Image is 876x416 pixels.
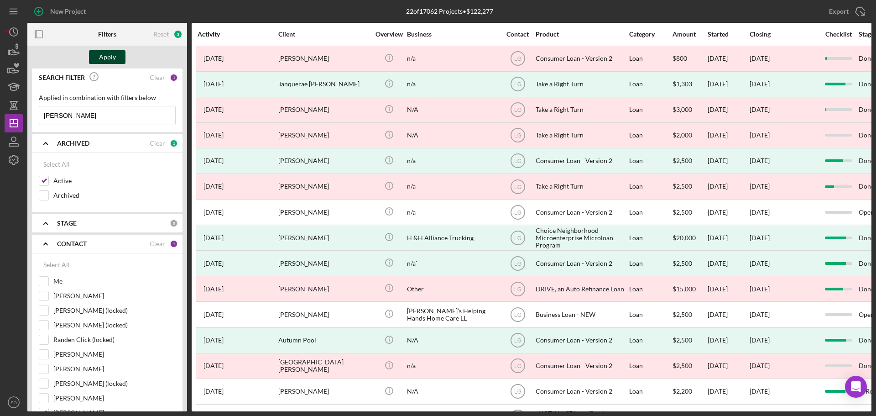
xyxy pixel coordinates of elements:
div: Apply [99,50,116,64]
div: Loan [629,302,672,326]
button: Export [820,2,871,21]
div: Category [629,31,672,38]
div: 3 [173,30,182,39]
div: DRIVE, an Auto Refinance Loan [536,277,627,301]
div: Autumn Pool [278,328,370,353]
div: Business [407,31,498,38]
div: [DATE] [708,149,749,173]
time: [DATE] [750,311,770,318]
text: SO [10,400,17,405]
time: 2025-02-04 01:12 [203,106,224,113]
div: [DATE] [750,234,770,242]
div: Loan [629,251,672,275]
div: Consumer Loan - Version 2 [536,149,627,173]
div: [PERSON_NAME] [278,226,370,250]
text: LG [514,158,521,164]
text: LG [514,209,521,216]
div: [DATE] [708,123,749,147]
time: [DATE] [750,131,770,139]
div: n/a [407,47,498,71]
div: 0 [170,219,178,227]
div: $2,000 [673,123,707,147]
div: [PERSON_NAME] [278,47,370,71]
div: Loan [629,354,672,378]
div: Loan [629,98,672,122]
div: [DATE] [708,174,749,199]
div: [DATE] [708,98,749,122]
time: 2024-05-31 18:53 [203,311,224,318]
div: $15,000 [673,277,707,301]
div: [PERSON_NAME] [278,98,370,122]
div: Loan [629,379,672,404]
div: [PERSON_NAME] [278,149,370,173]
div: n/a [407,354,498,378]
div: Clear [150,240,165,247]
div: Client [278,31,370,38]
div: Loan [629,149,672,173]
div: Tanquerae [PERSON_NAME] [278,72,370,96]
div: $2,500 [673,149,707,173]
div: Closing [750,31,818,38]
div: [DATE] [708,200,749,224]
div: Loan [629,226,672,250]
label: Me [53,277,176,286]
time: [DATE] [750,182,770,190]
div: Consumer Loan - Version 2 [536,251,627,275]
div: [PERSON_NAME] [278,200,370,224]
div: Loan [629,277,672,301]
button: Apply [89,50,125,64]
label: Active [53,176,176,185]
div: $800 [673,47,707,71]
text: LG [514,81,521,88]
time: 2024-09-17 04:05 [203,234,224,242]
div: Activity [198,31,277,38]
time: 2024-04-22 15:19 [203,337,224,344]
div: Started [708,31,749,38]
div: Choice Neighborhood Microenterprise Microloan Program [536,226,627,250]
div: 22 of 17062 Projects • $122,277 [406,8,493,15]
time: [DATE] [750,54,770,62]
div: [DATE] [750,80,770,88]
div: Checklist [819,31,858,38]
div: Consumer Loan - Version 2 [536,379,627,404]
div: Consumer Loan - Version 2 [536,200,627,224]
button: New Project [27,2,95,21]
div: [DATE] [708,251,749,275]
div: Loan [629,200,672,224]
div: [PERSON_NAME] [278,379,370,404]
div: n/a [407,149,498,173]
time: [DATE] [750,208,770,216]
div: Export [829,2,849,21]
div: Consumer Loan - Version 2 [536,354,627,378]
div: Consumer Loan - Version 2 [536,47,627,71]
div: Business Loan - NEW [536,302,627,326]
div: [DATE] [708,379,749,404]
text: LG [514,107,521,113]
div: [DATE] [750,260,770,267]
text: LG [514,337,521,344]
div: Take a Right Turn [536,174,627,199]
div: Applied in combination with filters below [39,94,176,101]
div: New Project [50,2,86,21]
div: 1 [170,74,178,82]
div: [DATE] [708,277,749,301]
div: N/A [407,98,498,122]
b: CONTACT [57,240,87,247]
div: 1 [170,240,178,248]
div: n/a [407,72,498,96]
div: [DATE] [750,157,770,164]
time: 2024-07-01 17:33 [203,260,224,267]
div: $1,303 [673,72,707,96]
div: Reset [153,31,169,38]
div: $3,000 [673,98,707,122]
div: N/A [407,379,498,404]
div: [DATE] [708,302,749,326]
div: N/A [407,123,498,147]
label: [PERSON_NAME] [53,291,176,300]
div: Take a Right Turn [536,98,627,122]
div: $2,500 [673,200,707,224]
label: Randen Click (locked) [53,335,176,344]
text: LG [514,286,521,292]
div: $2,500 [673,328,707,353]
b: STAGE [57,220,77,227]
